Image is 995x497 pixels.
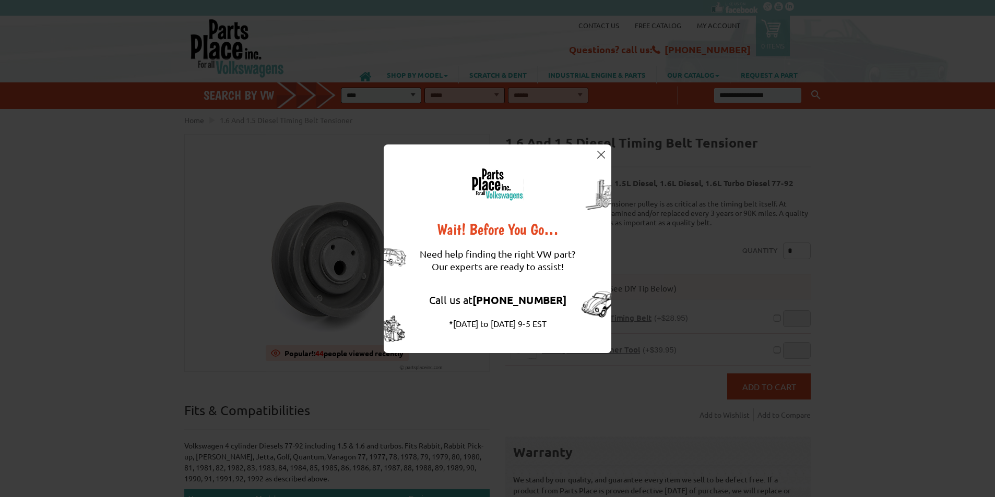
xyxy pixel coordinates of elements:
[420,237,575,283] div: Need help finding the right VW part? Our experts are ready to assist!
[420,222,575,237] div: Wait! Before You Go…
[420,317,575,330] div: *[DATE] to [DATE] 9-5 EST
[471,168,524,201] img: logo
[472,293,566,307] strong: [PHONE_NUMBER]
[597,151,605,159] img: close
[429,293,566,306] a: Call us at[PHONE_NUMBER]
